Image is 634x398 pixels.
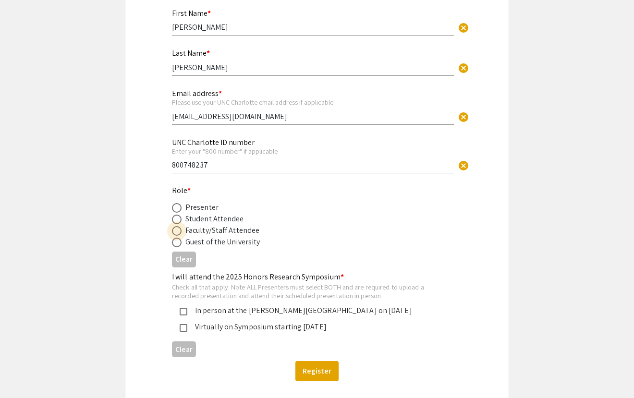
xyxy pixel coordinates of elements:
button: Register [295,361,339,381]
div: Student Attendee [185,213,244,225]
input: Type Here [172,160,454,170]
span: cancel [458,160,469,171]
mat-label: I will attend the 2025 Honors Research Symposium [172,272,344,282]
mat-label: UNC Charlotte ID number [172,137,255,147]
mat-label: Role [172,185,191,195]
span: cancel [458,111,469,123]
button: Clear [454,156,473,175]
input: Type Here [172,62,454,72]
button: Clear [454,107,473,126]
input: Type Here [172,111,454,121]
div: Please use your UNC Charlotte email address if applicable [172,98,454,107]
button: Clear [172,341,196,357]
span: cancel [458,62,469,74]
span: cancel [458,22,469,34]
div: Enter your "800 number" if applicable [172,147,454,156]
input: Type Here [172,22,454,32]
div: Virtually on Symposium starting [DATE] [187,321,439,333]
div: In person at the [PERSON_NAME][GEOGRAPHIC_DATA] on [DATE] [187,305,439,316]
button: Clear [172,252,196,267]
div: Check all that apply. Note ALL Presenters must select BOTH and are required to upload a recorded ... [172,283,447,300]
mat-label: Email address [172,88,222,98]
div: Guest of the University [185,236,260,248]
button: Clear [454,18,473,37]
div: Faculty/Staff Attendee [185,225,259,236]
iframe: Chat [7,355,41,391]
div: Presenter [185,202,219,213]
button: Clear [454,58,473,77]
mat-label: Last Name [172,48,210,58]
mat-label: First Name [172,8,211,18]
